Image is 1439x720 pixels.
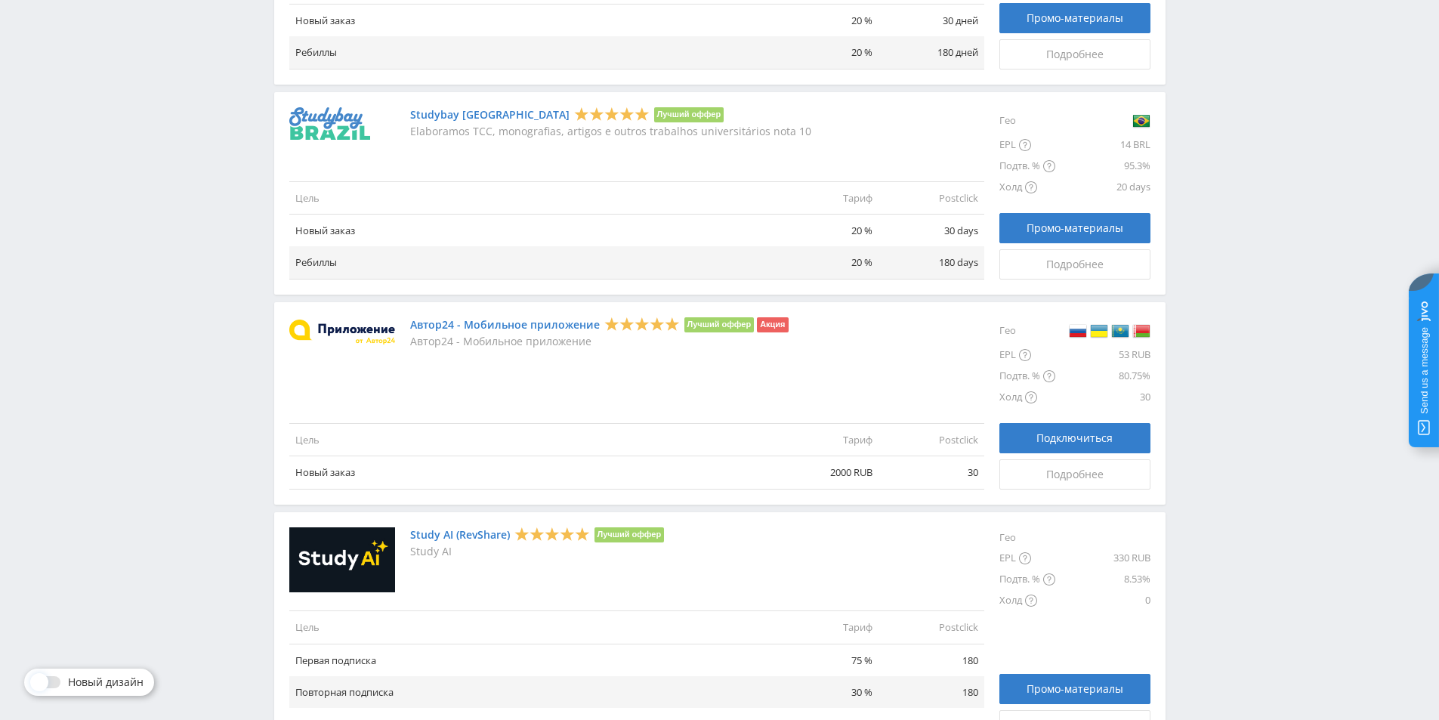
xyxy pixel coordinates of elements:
td: Цель [289,182,773,215]
div: 0 [1055,590,1150,611]
div: 330 RUB [1055,548,1150,569]
div: 95.3% [1055,156,1150,177]
li: Лучший оффер [594,527,665,542]
span: Промо-материалы [1027,683,1123,695]
td: Тариф [773,182,879,215]
td: Новый заказ [289,215,773,247]
td: Postclick [879,424,984,456]
p: Elaboramos TCC, monografias, artigos e outros trabalhos universitários nota 10 [410,125,811,138]
div: Подтв. % [999,156,1055,177]
td: 180 [879,644,984,676]
a: Автор24 - Мобильное приложение [410,319,600,331]
a: Study AI (RevShare) [410,529,510,541]
td: 75 % [773,644,879,676]
p: Автор24 - Мобильное приложение [410,335,789,348]
span: Новый дизайн [68,676,144,688]
li: Лучший оффер [654,107,724,122]
a: Подробнее [999,249,1150,280]
div: Холд [999,387,1055,408]
div: 5 Stars [604,316,680,332]
td: 180 дней [879,36,984,69]
span: Подробнее [1046,468,1104,481]
div: EPL [999,548,1055,569]
a: Промо-материалы [999,674,1150,704]
span: Подробнее [1046,258,1104,270]
div: Подтв. % [999,366,1055,387]
td: 180 [879,676,984,708]
td: Postclick [879,611,984,644]
a: Подробнее [999,39,1150,70]
td: 30 days [879,215,984,247]
td: Тариф [773,611,879,644]
span: Подробнее [1046,48,1104,60]
td: 2000 RUB [773,456,879,489]
div: Гео [999,527,1055,548]
div: 20 days [1055,177,1150,198]
img: Автор24 - Мобильное приложение [289,320,395,345]
td: Postclick [879,182,984,215]
td: 20 % [773,246,879,279]
div: 14 BRL [1055,134,1150,156]
td: Новый заказ [289,456,773,489]
div: Холд [999,177,1055,198]
td: Новый заказ [289,5,773,37]
span: Промо-материалы [1027,222,1123,234]
a: Промо-материалы [999,213,1150,243]
div: Гео [999,107,1055,134]
img: Studybay Brazil [289,107,370,140]
a: Studybay [GEOGRAPHIC_DATA] [410,109,570,121]
img: Study AI (RevShare) [289,527,395,593]
a: Промо-материалы [999,3,1150,33]
div: 30 [1055,387,1150,408]
td: Повторная подписка [289,676,773,708]
button: Подключиться [999,423,1150,453]
td: 30 [879,456,984,489]
td: 30 % [773,676,879,708]
td: 20 % [773,215,879,247]
div: Гео [999,317,1055,345]
td: 20 % [773,36,879,69]
div: Подтв. % [999,569,1055,590]
p: Study AI [410,545,665,558]
div: 8.53% [1055,569,1150,590]
div: EPL [999,345,1055,366]
li: Акция [757,317,788,332]
div: Холд [999,590,1055,611]
div: 5 Stars [514,526,590,542]
div: 80.75% [1055,366,1150,387]
div: EPL [999,134,1055,156]
td: Тариф [773,424,879,456]
span: Подключиться [1036,432,1113,444]
td: 20 % [773,5,879,37]
td: Ребиллы [289,246,773,279]
td: 30 дней [879,5,984,37]
div: 53 RUB [1055,345,1150,366]
li: Лучший оффер [684,317,755,332]
span: Промо-материалы [1027,12,1123,24]
td: Цель [289,611,773,644]
td: Первая подписка [289,644,773,676]
td: Ребиллы [289,36,773,69]
a: Подробнее [999,459,1150,490]
div: 5 Stars [574,106,650,122]
td: Цель [289,424,773,456]
td: 180 days [879,246,984,279]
